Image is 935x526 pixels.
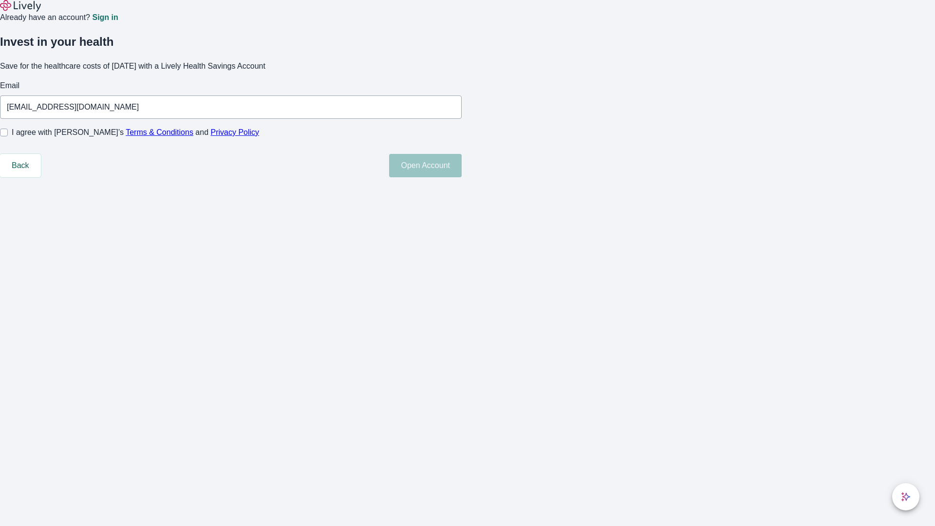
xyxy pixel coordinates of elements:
a: Privacy Policy [211,128,260,136]
button: chat [892,483,919,510]
svg: Lively AI Assistant [901,492,911,502]
a: Sign in [92,14,118,21]
a: Terms & Conditions [126,128,193,136]
span: I agree with [PERSON_NAME]’s and [12,127,259,138]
